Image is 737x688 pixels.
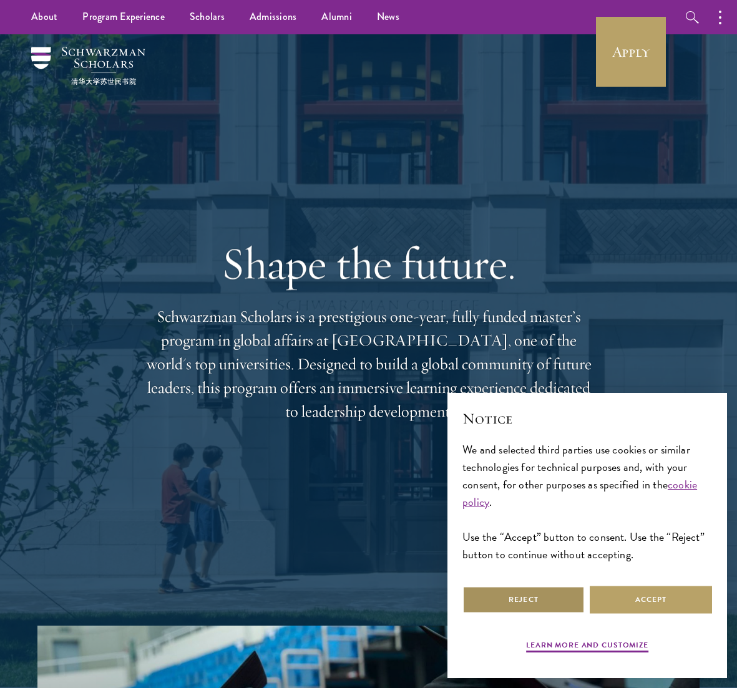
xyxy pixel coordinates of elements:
[526,639,648,654] button: Learn more and customize
[590,586,712,614] button: Accept
[462,586,585,614] button: Reject
[31,47,145,85] img: Schwarzman Scholars
[462,441,712,564] div: We and selected third parties use cookies or similar technologies for technical purposes and, wit...
[462,408,712,429] h2: Notice
[144,305,593,424] p: Schwarzman Scholars is a prestigious one-year, fully funded master’s program in global affairs at...
[596,17,666,87] a: Apply
[462,476,697,510] a: cookie policy
[144,237,593,289] h1: Shape the future.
